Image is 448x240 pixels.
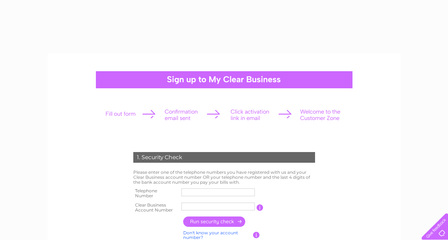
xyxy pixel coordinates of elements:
[132,200,180,215] th: Clear Business Account Number
[132,186,180,200] th: Telephone Number
[132,168,317,186] td: Please enter one of the telephone numbers you have registered with us and your Clear Business acc...
[253,232,260,238] input: Information
[133,152,315,163] div: 1. Security Check
[257,204,263,211] input: Information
